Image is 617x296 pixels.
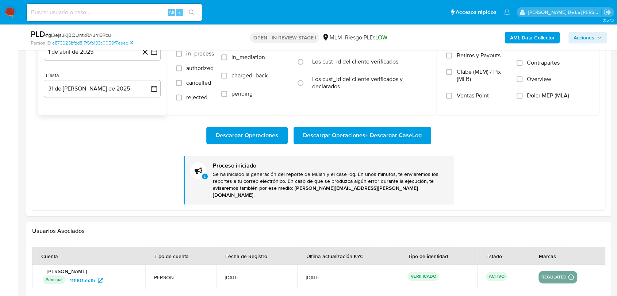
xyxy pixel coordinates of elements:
button: Acciones [568,32,607,43]
span: Riesgo PLD: [345,34,387,42]
b: PLD [31,28,45,40]
a: Notificaciones [504,9,510,15]
p: OPEN - IN REVIEW STAGE I [250,32,319,43]
h2: Usuarios Asociados [32,227,605,235]
b: AML Data Collector [510,32,555,43]
button: AML Data Collector [505,32,560,43]
span: Acciones [574,32,594,43]
p: javier.gutierrez@mercadolibre.com.mx [528,9,602,16]
span: # gI3ejsuKjBQUntxRAuh19Rcu [45,31,111,39]
span: Alt [169,9,175,16]
a: a873623bfdd817f6fb133c0059f7eeeb [52,40,133,46]
span: Accesos rápidos [456,8,497,16]
a: Salir [604,8,612,16]
input: Buscar usuario o caso... [27,8,202,17]
button: search-icon [184,7,199,18]
div: MLM [322,34,342,42]
span: 3.157.3 [602,17,613,23]
span: s [179,9,181,16]
span: LOW [375,33,387,42]
b: Person ID [31,40,51,46]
